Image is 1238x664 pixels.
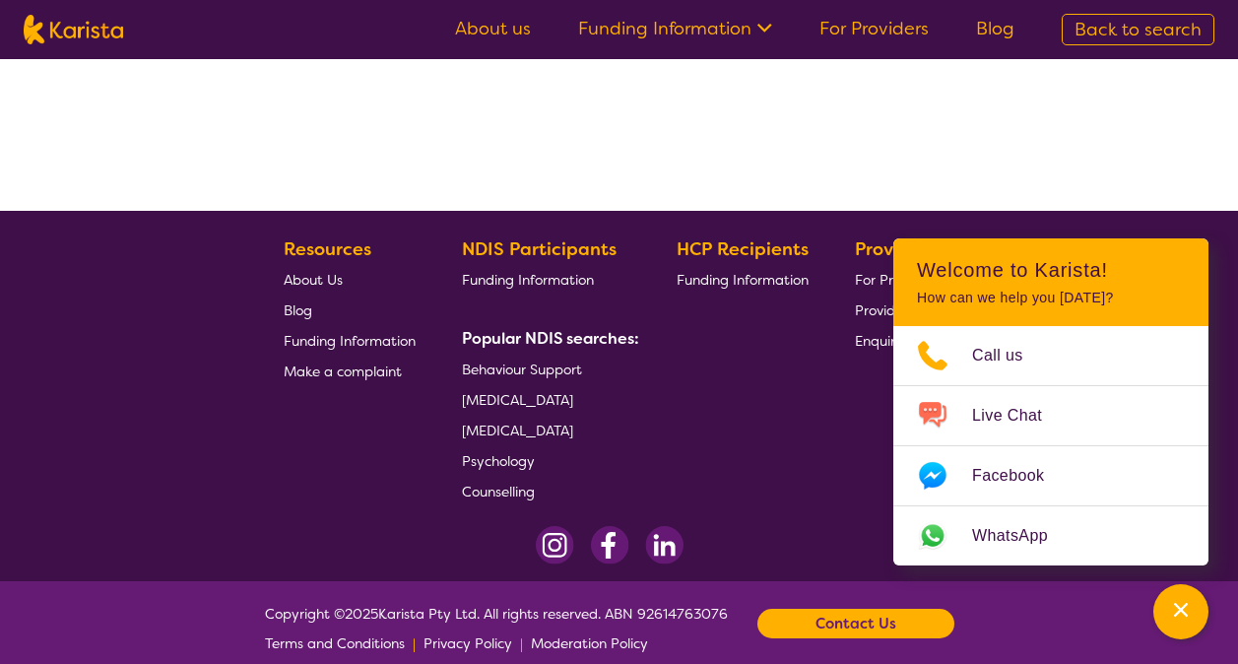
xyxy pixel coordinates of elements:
span: Make a complaint [284,363,402,380]
span: WhatsApp [972,521,1072,551]
a: Funding Information [578,17,772,40]
span: Funding Information [677,271,809,289]
a: [MEDICAL_DATA] [462,415,631,445]
a: Privacy Policy [424,629,512,658]
div: Channel Menu [893,238,1208,565]
a: Moderation Policy [531,629,648,658]
a: Behaviour Support [462,354,631,384]
b: HCP Recipients [677,237,809,261]
span: Back to search [1075,18,1202,41]
b: Popular NDIS searches: [462,328,639,349]
a: Provider Login [855,295,946,325]
span: [MEDICAL_DATA] [462,422,573,439]
a: For Providers [819,17,929,40]
a: About us [455,17,531,40]
a: Funding Information [677,264,809,295]
img: LinkedIn [645,526,684,564]
span: Live Chat [972,401,1066,431]
b: NDIS Participants [462,237,617,261]
span: [MEDICAL_DATA] [462,391,573,409]
span: Funding Information [284,332,416,350]
a: [MEDICAL_DATA] [462,384,631,415]
span: Terms and Conditions [265,634,405,652]
a: Psychology [462,445,631,476]
span: Psychology [462,452,535,470]
span: Behaviour Support [462,361,582,378]
a: Funding Information [284,325,416,356]
span: Provider Login [855,301,946,319]
span: Privacy Policy [424,634,512,652]
b: Providers [855,237,936,261]
img: Karista logo [24,15,123,44]
a: Blog [284,295,416,325]
ul: Choose channel [893,326,1208,565]
span: Call us [972,341,1047,370]
b: Resources [284,237,371,261]
img: Instagram [536,526,574,564]
span: For Providers [855,271,939,289]
a: Web link opens in a new tab. [893,506,1208,565]
span: Copyright © 2025 Karista Pty Ltd. All rights reserved. ABN 92614763076 [265,599,728,658]
b: Contact Us [815,609,896,638]
img: Facebook [590,526,629,564]
a: Funding Information [462,264,631,295]
a: For Providers [855,264,946,295]
span: Enquire [855,332,903,350]
span: About Us [284,271,343,289]
button: Channel Menu [1153,584,1208,639]
a: Back to search [1062,14,1214,45]
a: Blog [976,17,1014,40]
h2: Welcome to Karista! [917,258,1185,282]
p: How can we help you [DATE]? [917,290,1185,306]
p: | [413,629,416,658]
span: Moderation Policy [531,634,648,652]
span: Facebook [972,461,1068,491]
a: Make a complaint [284,356,416,386]
p: | [520,629,523,658]
a: Enquire [855,325,946,356]
a: About Us [284,264,416,295]
span: Blog [284,301,312,319]
span: Funding Information [462,271,594,289]
a: Terms and Conditions [265,629,405,658]
a: Counselling [462,476,631,506]
span: Counselling [462,483,535,500]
